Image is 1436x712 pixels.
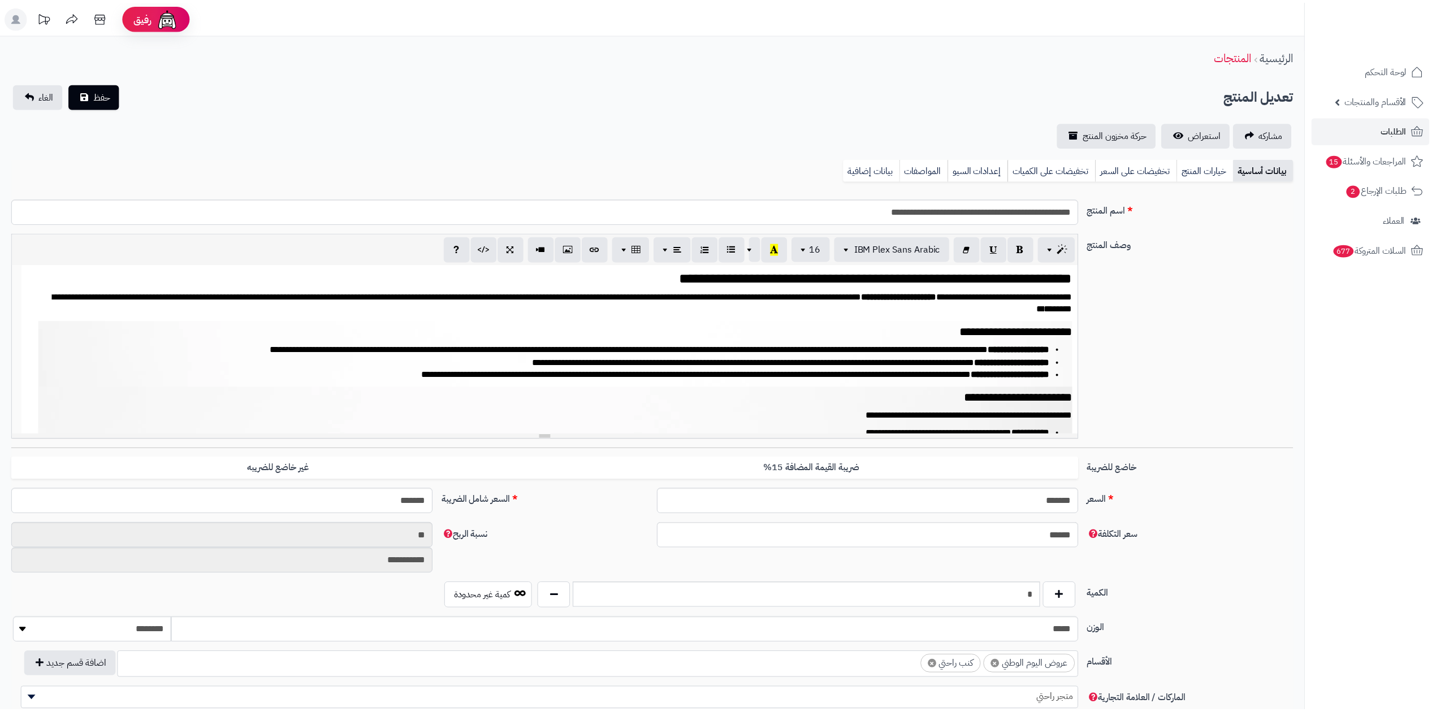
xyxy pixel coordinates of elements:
label: خاضع للضريبة [1091,457,1308,475]
span: المراجعات والأسئلة [1335,152,1417,168]
span: لوحة التحكم [1376,62,1417,78]
a: استعراض [1170,122,1239,147]
a: المنتجات [1223,47,1261,64]
span: حركة مخزون المنتج [1091,128,1156,141]
label: ضريبة القيمة المضافة 15% [549,457,1087,480]
a: تخفيضات على الكميات [1015,158,1104,181]
span: IBM Plex Sans Arabic [861,242,948,255]
a: تخفيضات على السعر [1104,158,1186,181]
span: مشاركه [1269,128,1292,141]
button: 16 [798,236,836,261]
span: 2 [1357,184,1370,197]
a: الرئيسية [1270,47,1303,64]
span: 16 [816,242,827,255]
span: × [935,661,944,670]
a: بيانات أساسية [1243,158,1303,181]
a: بيانات إضافية [850,158,906,181]
span: طلبات الإرجاع [1356,182,1417,198]
a: خيارات المنتج [1186,158,1243,181]
span: العملاء [1394,212,1416,228]
a: المواصفات [906,158,955,181]
a: مشاركه [1243,122,1301,147]
span: الماركات / العلامة التجارية [1096,693,1195,707]
span: × [998,661,1007,670]
a: تحديثات المنصة [30,6,58,31]
label: وصف المنتج [1091,233,1308,251]
span: السلات المتروكة [1343,242,1417,258]
label: الوزن [1091,618,1308,636]
button: اضافة قسم جديد [24,653,116,678]
label: غير خاضع للضريبه [11,457,549,480]
img: ai-face.png [157,6,180,28]
button: IBM Plex Sans Arabic [841,236,957,261]
label: الأقسام [1091,653,1308,671]
span: حفظ [94,89,111,102]
a: الغاء [13,83,63,108]
label: اسم المنتج [1091,198,1308,216]
span: رفيق [135,10,153,24]
a: حركة مخزون المنتج [1065,122,1165,147]
li: كنب راحتي [928,656,988,675]
span: 15 [1336,154,1352,167]
span: الغاء [39,89,54,102]
span: استعراض [1197,128,1230,141]
span: نسبة الربح [445,528,491,542]
span: الطلبات [1391,122,1417,138]
li: عروض اليوم الوطني [991,656,1083,675]
span: متجر راحتي [21,691,1086,707]
label: الكمية [1091,583,1308,601]
label: السعر شامل الضريبة [440,489,658,507]
span: 677 [1344,244,1364,257]
label: السعر [1091,489,1308,507]
h2: تعديل المنتج [1233,84,1303,107]
span: سعر التكلفة [1096,528,1147,542]
span: متجر راحتي [21,688,1087,711]
a: إعدادات السيو [955,158,1015,181]
span: الأقسام والمنتجات [1355,92,1417,108]
button: حفظ [69,83,120,108]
